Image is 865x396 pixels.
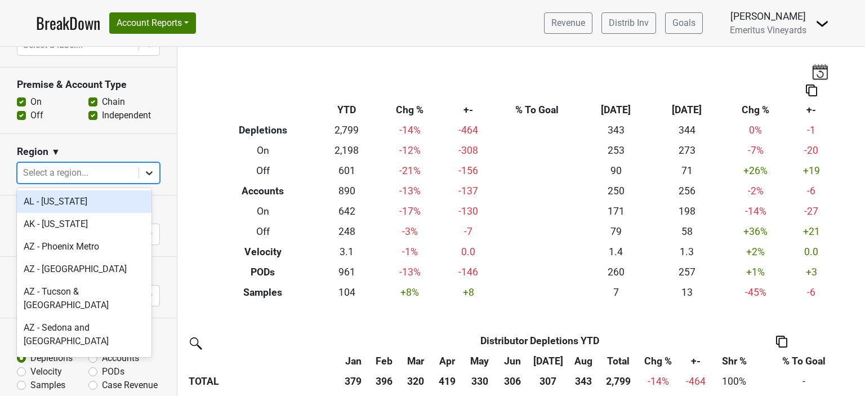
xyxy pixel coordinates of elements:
[209,221,317,242] th: Off
[377,141,443,161] td: -12 %
[789,221,834,242] td: +21
[368,371,400,391] th: 396
[730,25,806,35] span: Emeritus Vineyards
[806,84,817,96] img: Copy to clipboard
[723,141,789,161] td: -7 %
[443,221,494,242] td: -7
[443,100,494,121] th: +-
[317,282,377,302] td: 104
[815,17,829,30] img: Dropdown Menu
[443,181,494,202] td: -137
[377,282,443,302] td: +8 %
[400,351,431,371] th: Mar: activate to sort column ascending
[581,100,652,121] th: [DATE]
[652,181,723,202] td: 256
[317,262,377,282] td: 961
[102,379,158,392] label: Case Revenue
[712,351,756,371] th: Shr %: activate to sort column ascending
[496,351,529,371] th: Jun: activate to sort column ascending
[102,109,151,122] label: Independent
[17,353,151,375] div: AR - [US_STATE]
[317,242,377,262] td: 3.1
[730,9,806,24] div: [PERSON_NAME]
[377,161,443,181] td: -21 %
[317,141,377,161] td: 2,198
[443,121,494,141] td: -464
[431,371,463,391] th: 419
[17,146,48,158] h3: Region
[581,242,652,262] td: 1.4
[652,242,723,262] td: 1.3
[712,371,756,391] td: 100%
[368,331,712,351] th: Distributor Depletions YTD
[581,282,652,302] td: 7
[30,351,73,365] label: Depletions
[17,213,151,235] div: AK - [US_STATE]
[443,141,494,161] td: -308
[400,371,431,391] th: 320
[581,221,652,242] td: 79
[776,336,787,348] img: Copy to clipboard
[102,365,124,379] label: PODs
[377,242,443,262] td: -1 %
[443,262,494,282] td: -146
[665,12,703,34] a: Goals
[723,242,789,262] td: +2 %
[102,351,139,365] label: Accounts
[443,161,494,181] td: -156
[102,95,125,109] label: Chain
[789,282,834,302] td: -6
[317,181,377,202] td: 890
[544,12,592,34] a: Revenue
[186,333,204,351] img: filter
[567,351,600,371] th: Aug: activate to sort column ascending
[209,161,317,181] th: Off
[317,221,377,242] td: 248
[494,100,581,121] th: % To Goal
[339,371,368,391] th: 379
[30,365,62,379] label: Velocity
[17,317,151,353] div: AZ - Sedona and [GEOGRAPHIC_DATA]
[600,371,637,391] th: 2,799
[789,121,834,141] td: -1
[789,202,834,222] td: -27
[652,141,723,161] td: 273
[317,161,377,181] td: 601
[789,262,834,282] td: +3
[756,351,851,371] th: % To Goal: activate to sort column ascending
[17,79,160,91] h3: Premise & Account Type
[209,202,317,222] th: On
[581,202,652,222] td: 171
[581,161,652,181] td: 90
[648,376,669,387] span: -14%
[36,11,100,35] a: BreakDown
[581,262,652,282] td: 260
[377,262,443,282] td: -13 %
[431,351,463,371] th: Apr: activate to sort column ascending
[581,141,652,161] td: 253
[652,100,723,121] th: [DATE]
[529,371,567,391] th: 307
[377,202,443,222] td: -17 %
[17,258,151,281] div: AZ - [GEOGRAPHIC_DATA]
[652,282,723,302] td: 13
[209,262,317,282] th: PODs
[601,12,656,34] a: Distrib Inv
[443,242,494,262] td: 0.0
[209,181,317,202] th: Accounts
[377,100,443,121] th: Chg %
[30,109,43,122] label: Off
[789,242,834,262] td: 0.0
[209,121,317,141] th: Depletions
[652,161,723,181] td: 71
[723,181,789,202] td: -2 %
[186,371,339,391] th: TOTAL
[443,282,494,302] td: +8
[463,371,496,391] th: 330
[30,95,42,109] label: On
[756,371,851,391] td: -
[581,181,652,202] td: 250
[30,379,65,392] label: Samples
[637,351,679,371] th: Chg %: activate to sort column ascending
[789,100,834,121] th: +-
